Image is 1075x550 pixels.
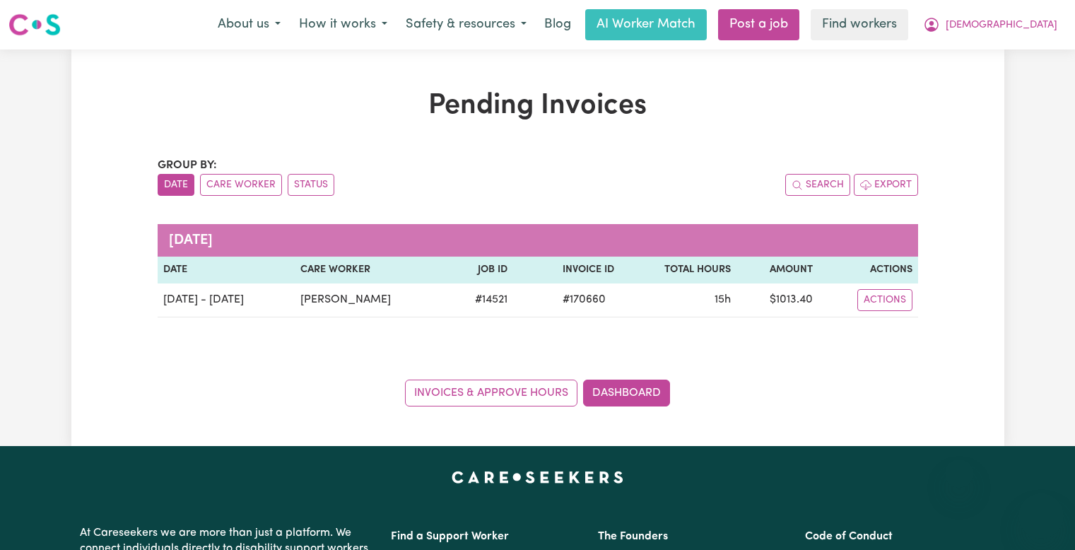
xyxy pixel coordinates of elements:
[513,257,620,283] th: Invoice ID
[391,531,509,542] a: Find a Support Worker
[736,257,818,283] th: Amount
[158,257,295,283] th: Date
[158,224,918,257] caption: [DATE]
[857,289,912,311] button: Actions
[585,9,707,40] a: AI Worker Match
[8,12,61,37] img: Careseekers logo
[158,160,217,171] span: Group by:
[452,472,623,483] a: Careseekers home page
[536,9,580,40] a: Blog
[158,174,194,196] button: sort invoices by date
[158,283,295,317] td: [DATE] - [DATE]
[200,174,282,196] button: sort invoices by care worker
[811,9,908,40] a: Find workers
[295,283,447,317] td: [PERSON_NAME]
[718,9,799,40] a: Post a job
[620,257,736,283] th: Total Hours
[447,283,513,317] td: # 14521
[914,10,1067,40] button: My Account
[1018,493,1064,539] iframe: Button to launch messaging window
[785,174,850,196] button: Search
[715,294,731,305] span: 15 hours
[290,10,396,40] button: How it works
[854,174,918,196] button: Export
[208,10,290,40] button: About us
[946,18,1057,33] span: [DEMOGRAPHIC_DATA]
[598,531,668,542] a: The Founders
[8,8,61,41] a: Careseekers logo
[288,174,334,196] button: sort invoices by paid status
[736,283,818,317] td: $ 1013.40
[295,257,447,283] th: Care Worker
[818,257,918,283] th: Actions
[583,380,670,406] a: Dashboard
[945,460,973,488] iframe: Close message
[447,257,513,283] th: Job ID
[158,89,918,123] h1: Pending Invoices
[405,380,577,406] a: Invoices & Approve Hours
[396,10,536,40] button: Safety & resources
[805,531,893,542] a: Code of Conduct
[554,291,614,308] span: # 170660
